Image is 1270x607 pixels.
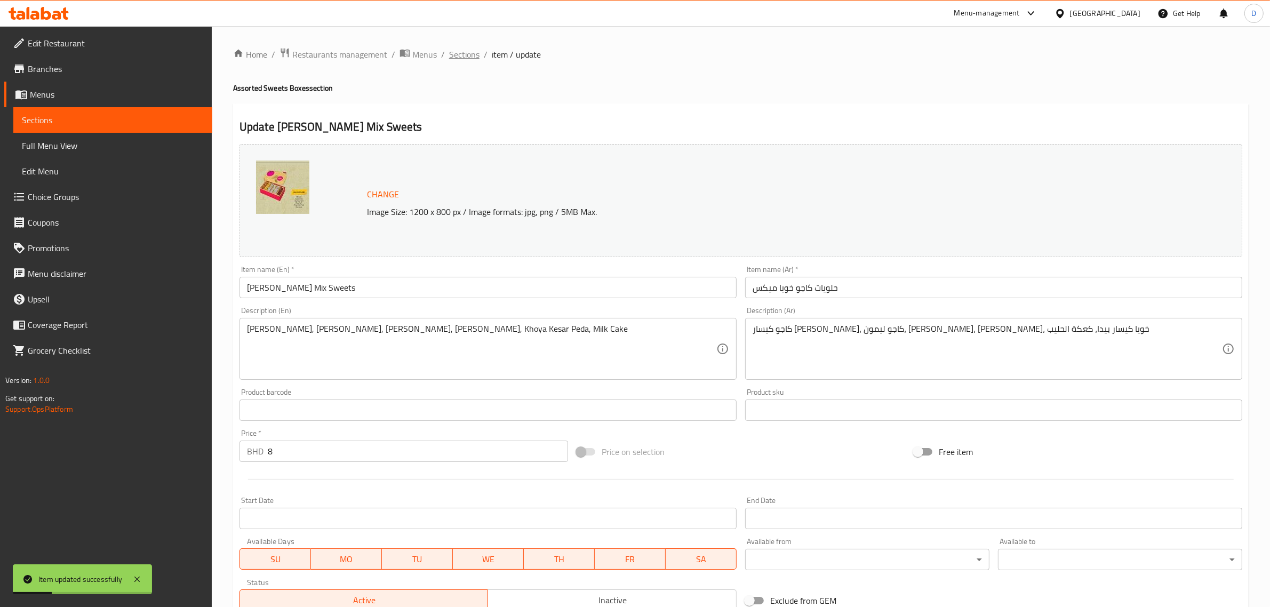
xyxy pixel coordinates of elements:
[30,88,204,101] span: Menus
[28,293,204,306] span: Upsell
[28,190,204,203] span: Choice Groups
[239,548,311,570] button: SU
[28,242,204,254] span: Promotions
[233,48,267,61] a: Home
[256,161,309,214] img: Box_Kaju_Khoya_Mix638651046644884022.jpg
[33,373,50,387] span: 1.0.0
[271,48,275,61] li: /
[315,552,378,567] span: MO
[484,48,488,61] li: /
[595,548,666,570] button: FR
[28,62,204,75] span: Branches
[28,216,204,229] span: Coupons
[382,548,453,570] button: TU
[244,552,307,567] span: SU
[22,165,204,178] span: Edit Menu
[13,133,212,158] a: Full Menu View
[233,83,1249,93] h4: Assorted Sweets Boxes section
[492,48,541,61] span: item / update
[363,205,1090,218] p: Image Size: 1200 x 800 px / Image formats: jpg, png / 5MB Max.
[745,277,1242,298] input: Enter name Ar
[292,48,387,61] span: Restaurants management
[4,30,212,56] a: Edit Restaurant
[453,548,524,570] button: WE
[28,37,204,50] span: Edit Restaurant
[5,402,73,416] a: Support.OpsPlatform
[4,261,212,286] a: Menu disclaimer
[28,318,204,331] span: Coverage Report
[602,445,665,458] span: Price on selection
[528,552,590,567] span: TH
[1070,7,1140,19] div: [GEOGRAPHIC_DATA]
[247,324,716,374] textarea: [PERSON_NAME], [PERSON_NAME], [PERSON_NAME], [PERSON_NAME], Khoya Kesar Peda, Milk Cake
[367,187,399,202] span: Change
[28,267,204,280] span: Menu disclaimer
[392,48,395,61] li: /
[279,47,387,61] a: Restaurants management
[4,210,212,235] a: Coupons
[4,82,212,107] a: Menus
[13,158,212,184] a: Edit Menu
[363,183,403,205] button: Change
[4,286,212,312] a: Upsell
[524,548,595,570] button: TH
[400,47,437,61] a: Menus
[4,184,212,210] a: Choice Groups
[38,573,122,585] div: Item updated successfully
[770,594,836,607] span: Exclude from GEM
[666,548,737,570] button: SA
[4,56,212,82] a: Branches
[239,277,737,298] input: Enter name En
[311,548,382,570] button: MO
[1251,7,1256,19] span: D
[449,48,480,61] a: Sections
[441,48,445,61] li: /
[745,400,1242,421] input: Please enter product sku
[998,549,1242,570] div: ​
[599,552,661,567] span: FR
[457,552,520,567] span: WE
[239,400,737,421] input: Please enter product barcode
[4,338,212,363] a: Grocery Checklist
[670,552,732,567] span: SA
[5,373,31,387] span: Version:
[745,549,989,570] div: ​
[412,48,437,61] span: Menus
[22,139,204,152] span: Full Menu View
[247,445,263,458] p: BHD
[386,552,449,567] span: TU
[22,114,204,126] span: Sections
[954,7,1020,20] div: Menu-management
[13,107,212,133] a: Sections
[28,344,204,357] span: Grocery Checklist
[939,445,973,458] span: Free item
[753,324,1222,374] textarea: كاجو كيسار [PERSON_NAME]، كاجو ليمون، [PERSON_NAME]، [PERSON_NAME]، خويا كيسار بيدا، كعكة الحليب
[268,441,568,462] input: Please enter price
[4,312,212,338] a: Coverage Report
[239,119,1242,135] h2: Update [PERSON_NAME] Mix Sweets
[5,392,54,405] span: Get support on:
[233,47,1249,61] nav: breadcrumb
[4,235,212,261] a: Promotions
